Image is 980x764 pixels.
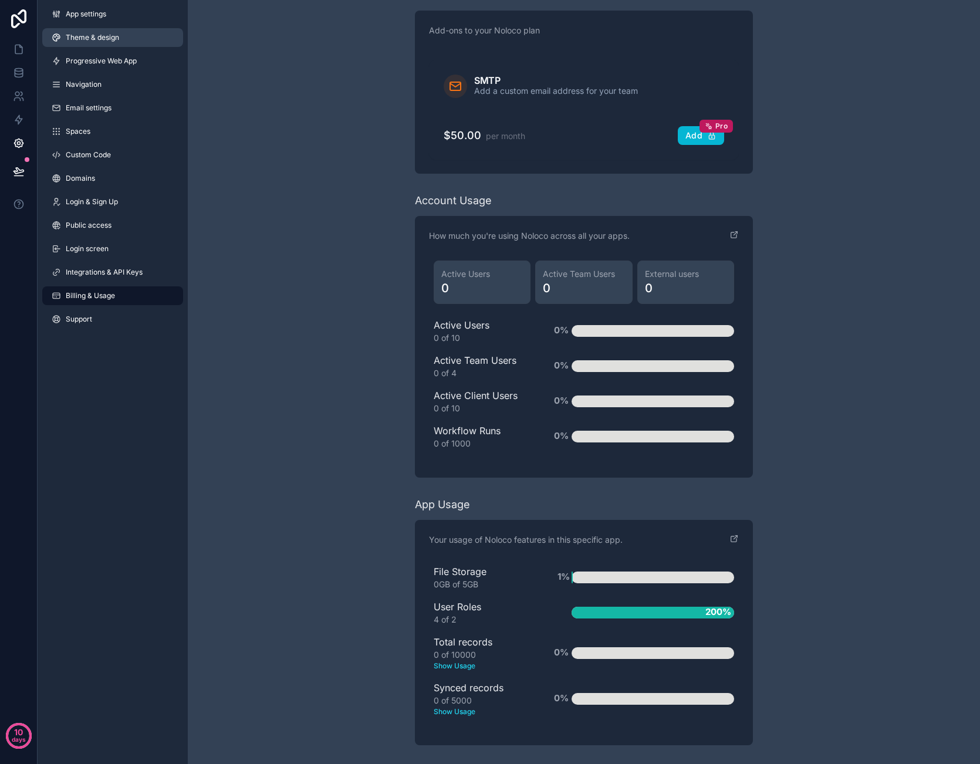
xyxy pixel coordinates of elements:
span: 0 [645,280,726,296]
span: Billing & Usage [66,291,115,300]
span: 0% [551,689,572,708]
div: 0 of 10 [434,403,534,414]
div: 4 of 2 [434,614,534,626]
span: Pro [715,121,728,131]
a: Theme & design [42,28,183,47]
a: Public access [42,216,183,235]
span: Progressive Web App [66,56,137,66]
a: Billing & Usage [42,286,183,305]
span: Integrations & API Keys [66,268,143,277]
span: Theme & design [66,33,119,42]
span: Login screen [66,244,109,253]
span: Spaces [66,127,90,136]
span: 0 [543,280,624,296]
span: 1% [555,567,573,587]
a: Domains [42,169,183,188]
span: Public access [66,221,111,230]
span: Domains [66,174,95,183]
a: Custom Code [42,146,183,164]
span: External users [645,268,726,280]
div: Total records [434,635,534,671]
span: Login & Sign Up [66,197,118,207]
button: AddPro [678,126,724,145]
a: Progressive Web App [42,52,183,70]
p: Add-ons to your Noloco plan [429,25,739,36]
span: 0% [551,321,572,340]
a: Support [42,310,183,329]
span: 0% [551,643,572,662]
span: Support [66,315,92,324]
span: Navigation [66,80,102,89]
span: $50.00 [444,129,481,141]
span: 0% [551,391,572,411]
span: Email settings [66,103,111,113]
div: Workflow Runs [434,424,534,449]
text: Show Usage [434,661,534,671]
div: Account Usage [415,192,492,209]
span: 200% [702,603,734,622]
p: days [12,731,26,748]
span: Active Users [441,268,523,280]
div: 0GB of 5GB [434,579,534,590]
div: Active Users [434,318,534,344]
span: App settings [66,9,106,19]
a: App settings [42,5,183,23]
span: Custom Code [66,150,111,160]
p: 10 [14,726,23,738]
div: Add a custom email address for your team [474,85,638,97]
div: Synced records [434,681,534,717]
span: 0% [551,427,572,446]
div: Active Client Users [434,388,534,414]
div: App Usage [415,496,470,513]
p: How much you're using Noloco across all your apps. [429,230,630,242]
div: 0 of 5000 [434,695,534,717]
text: Show Usage [434,706,534,717]
div: Add [685,130,717,141]
div: 0 of 4 [434,367,534,379]
div: Active Team Users [434,353,534,379]
div: SMTP [474,76,638,85]
div: File Storage [434,564,534,590]
span: per month [486,131,525,141]
a: Email settings [42,99,183,117]
div: 0 of 1000 [434,438,534,449]
div: User Roles [434,600,534,626]
span: 0 [441,280,523,296]
span: 0% [551,356,572,376]
a: Integrations & API Keys [42,263,183,282]
p: Your usage of Noloco features in this specific app. [429,534,623,546]
div: 0 of 10000 [434,649,534,671]
a: Navigation [42,75,183,94]
a: Login & Sign Up [42,192,183,211]
a: Spaces [42,122,183,141]
a: Login screen [42,239,183,258]
div: 0 of 10 [434,332,534,344]
span: Active Team Users [543,268,624,280]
